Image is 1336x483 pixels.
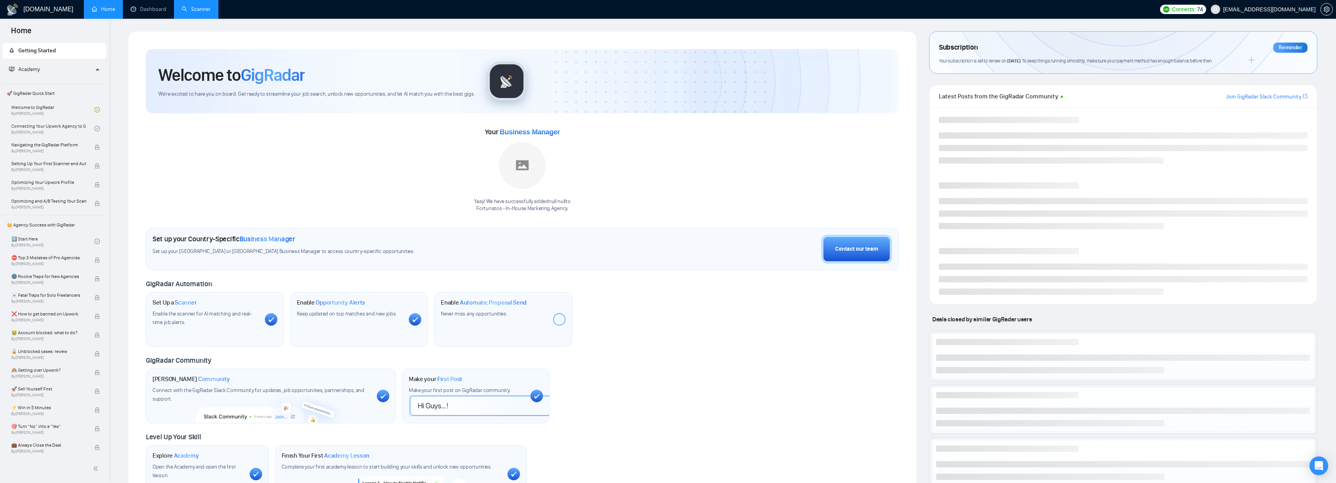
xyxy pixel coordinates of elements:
[94,407,100,413] span: lock
[11,299,86,304] span: By [PERSON_NAME]
[939,58,1213,64] span: Your subscription is set to renew on . To keep things running smoothly, make sure your payment me...
[6,4,19,16] img: logo
[153,452,199,460] h1: Explore
[1163,6,1169,12] img: upwork-logo.png
[485,128,560,136] span: Your
[5,25,38,41] span: Home
[1320,6,1333,12] a: setting
[11,355,86,360] span: By [PERSON_NAME]
[1273,43,1308,53] div: Reminder
[11,160,86,168] span: Setting Up Your First Scanner and Auto-Bidder
[835,245,878,253] div: Contact our team
[153,299,197,307] h1: Set Up a
[11,178,86,186] span: Optimizing Your Upwork Profile
[1303,93,1308,99] span: export
[929,312,1035,326] span: Deals closed by similar GigRadar users
[4,86,105,101] span: 🚀 GigRadar Quick Start
[94,257,100,263] span: lock
[174,452,199,460] span: Academy
[474,205,570,212] p: Fortunatos - In-House Marketing Agency .
[11,149,86,153] span: By [PERSON_NAME]
[240,235,295,243] span: Business Manager
[441,299,527,307] h1: Enable
[93,465,101,472] span: double-left
[94,182,100,187] span: lock
[94,239,100,244] span: check-circle
[939,91,1058,101] span: Latest Posts from the GigRadar Community
[94,126,100,131] span: check-circle
[11,273,86,280] span: 🌚 Rookie Traps for New Agencies
[441,310,507,317] span: Never miss any opportunities.
[939,41,978,54] span: Subscription
[11,262,86,266] span: By [PERSON_NAME]
[11,430,86,435] span: By [PERSON_NAME]
[146,433,201,441] span: Level Up Your Skill
[11,120,94,137] a: Connecting Your Upwork Agency to GigRadarBy[PERSON_NAME]
[821,235,892,264] button: Contact our team
[11,280,86,285] span: By [PERSON_NAME]
[153,248,596,255] span: Set up your [GEOGRAPHIC_DATA] or [GEOGRAPHIC_DATA] Business Manager to access country-specific op...
[11,254,86,262] span: ⛔ Top 3 Mistakes of Pro Agencies
[499,142,546,189] img: placeholder.png
[1320,3,1333,16] button: setting
[92,6,115,12] a: homeHome
[11,385,86,393] span: 🚀 Sell Yourself First
[282,463,492,470] span: Complete your first academy lesson to start building your skills and unlock new opportunities.
[182,6,211,12] a: searchScanner
[131,6,166,12] a: dashboardDashboard
[11,441,86,449] span: 💼 Always Close the Deal
[94,332,100,338] span: lock
[9,66,40,73] span: Academy
[94,276,100,282] span: lock
[409,375,462,383] h1: Make your
[11,101,94,118] a: Welcome to GigRadarBy[PERSON_NAME]
[9,48,14,53] span: rocket
[94,426,100,431] span: lock
[316,299,365,307] span: Opportunity Alerts
[94,370,100,375] span: lock
[175,299,197,307] span: Scanner
[153,463,236,479] span: Open the Academy and open the first lesson.
[11,205,86,210] span: By [PERSON_NAME]
[11,366,86,374] span: 🙈 Getting over Upwork?
[94,445,100,450] span: lock
[18,66,40,73] span: Academy
[1172,5,1195,14] span: Connects:
[94,144,100,150] span: lock
[94,314,100,319] span: lock
[4,217,105,233] span: 👑 Agency Success with GigRadar
[324,452,369,460] span: Academy Lesson
[9,66,14,72] span: fund-projection-screen
[146,280,212,288] span: GigRadar Automation
[1309,456,1328,475] div: Open Intercom Messenger
[153,387,364,402] span: Connect with the GigRadar Slack Community for updates, job opportunities, partnerships, and support.
[11,291,86,299] span: ☠️ Fatal Traps for Solo Freelancers
[94,351,100,356] span: lock
[11,310,86,318] span: ❌ How to get banned on Upwork
[158,64,305,86] h1: Welcome to
[11,337,86,341] span: By [PERSON_NAME]
[1197,5,1203,14] span: 74
[11,197,86,205] span: Optimizing and A/B Testing Your Scanner for Better Results
[1213,7,1218,12] span: user
[196,387,346,423] img: slackcommunity-bg.png
[1226,93,1301,101] a: Join GigRadar Slack Community
[11,449,86,454] span: By [PERSON_NAME]
[198,375,230,383] span: Community
[11,393,86,397] span: By [PERSON_NAME]
[146,356,211,365] span: GigRadar Community
[11,186,86,191] span: By [PERSON_NAME]
[437,375,462,383] span: First Post
[297,310,397,317] span: Keep updated on top matches and new jobs.
[409,387,510,394] span: Make your first post on GigRadar community.
[1303,93,1308,100] a: export
[11,374,86,379] span: By [PERSON_NAME]
[94,163,100,169] span: lock
[3,43,106,59] li: Getting Started
[500,128,560,136] span: Business Manager
[18,47,56,54] span: Getting Started
[474,198,570,213] div: Yaay! We have successfully added null null to
[11,168,86,172] span: By [PERSON_NAME]
[1007,58,1020,64] span: [DATE]
[241,64,305,86] span: GigRadar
